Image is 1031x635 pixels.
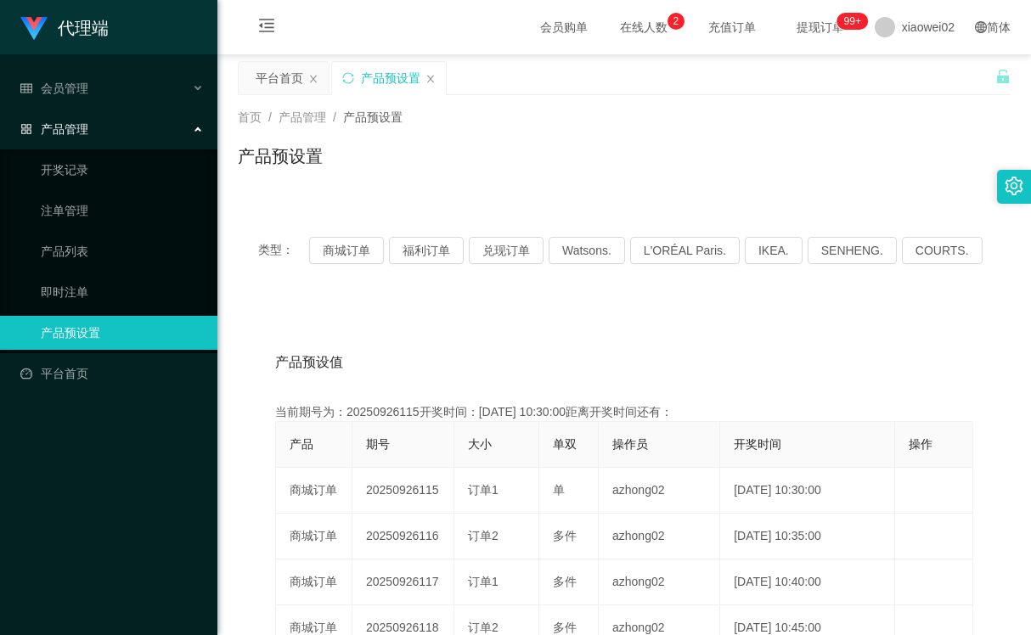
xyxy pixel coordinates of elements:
[468,621,499,634] span: 订单2
[256,62,303,94] div: 平台首页
[258,237,309,264] span: 类型：
[902,237,983,264] button: COURTS.
[41,153,204,187] a: 开奖记录
[808,237,897,264] button: SENHENG.
[41,316,204,350] a: 产品预设置
[553,437,577,451] span: 单双
[468,529,499,542] span: 订单2
[308,74,318,84] i: 图标: close
[20,123,32,135] i: 图标: appstore-o
[275,403,973,421] div: 当前期号为：20250926115开奖时间：[DATE] 10:30:00距离开奖时间还有：
[41,234,204,268] a: 产品列表
[468,437,492,451] span: 大小
[549,237,625,264] button: Watsons.
[238,143,323,169] h1: 产品预设置
[309,237,384,264] button: 商城订单
[720,468,894,514] td: [DATE] 10:30:00
[468,483,499,497] span: 订单1
[553,621,577,634] span: 多件
[389,237,464,264] button: 福利订单
[1005,177,1023,195] i: 图标: setting
[366,437,390,451] span: 期号
[720,514,894,559] td: [DATE] 10:35:00
[20,17,48,41] img: logo.9652507e.png
[599,468,720,514] td: azhong02
[268,110,272,124] span: /
[290,437,313,451] span: 产品
[599,559,720,605] td: azhong02
[333,110,336,124] span: /
[673,13,679,30] p: 2
[553,529,577,542] span: 多件
[630,237,740,264] button: L'ORÉAL Paris.
[20,82,32,94] i: 图标: table
[468,575,499,588] span: 订单1
[612,437,648,451] span: 操作员
[58,1,109,55] h1: 代理端
[469,237,544,264] button: 兑现订单
[599,514,720,559] td: azhong02
[720,559,894,605] td: [DATE] 10:40:00
[20,122,88,136] span: 产品管理
[700,21,764,33] span: 充值订单
[20,20,109,34] a: 代理端
[238,110,262,124] span: 首页
[995,69,1011,84] i: 图标: unlock
[553,575,577,588] span: 多件
[909,437,932,451] span: 操作
[238,1,296,55] i: 图标: menu-fold
[837,13,868,30] sup: 1207
[668,13,685,30] sup: 2
[425,74,436,84] i: 图标: close
[745,237,803,264] button: IKEA.
[279,110,326,124] span: 产品管理
[276,514,352,559] td: 商城订单
[734,437,781,451] span: 开奖时间
[342,72,354,84] i: 图标: sync
[611,21,676,33] span: 在线人数
[788,21,853,33] span: 提现订单
[41,194,204,228] a: 注单管理
[343,110,403,124] span: 产品预设置
[975,21,987,33] i: 图标: global
[553,483,565,497] span: 单
[352,514,454,559] td: 20250926116
[361,62,420,94] div: 产品预设置
[20,81,88,95] span: 会员管理
[276,559,352,605] td: 商城订单
[275,352,343,373] span: 产品预设值
[352,468,454,514] td: 20250926115
[352,559,454,605] td: 20250926117
[20,357,204,391] a: 图标: dashboard平台首页
[41,275,204,309] a: 即时注单
[276,468,352,514] td: 商城订单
